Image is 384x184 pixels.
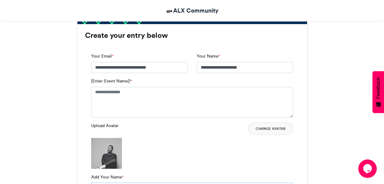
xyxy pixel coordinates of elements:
[375,77,381,99] span: Feedback
[91,174,124,180] label: Add Your Name
[165,6,219,15] a: ALX Community
[91,53,114,59] label: Your Email
[197,53,220,59] label: Your Name
[372,71,384,113] button: Feedback - Show survey
[165,7,173,15] img: ALX Community
[358,159,378,178] iframe: chat widget
[91,122,118,129] label: Upload Avatar
[91,138,122,169] img: 1759312584.546-b2dcae4267c1926e4edbba7f5065fdc4d8f11412.png
[85,32,299,39] h3: Create your entry below
[91,78,132,84] label: [Enter Event Name]!
[248,122,293,135] button: Change Avatar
